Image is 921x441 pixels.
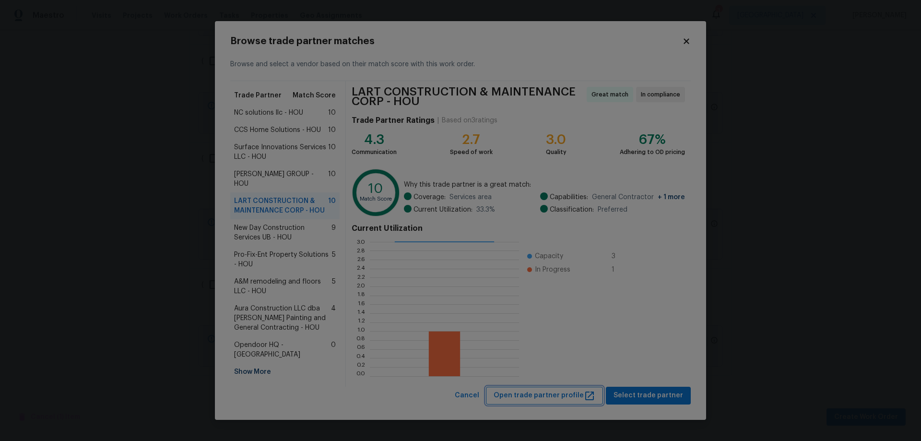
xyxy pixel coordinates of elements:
[328,125,336,135] span: 10
[435,116,442,125] div: |
[234,108,303,118] span: NC solutions llc - HOU
[230,48,691,81] div: Browse and select a vendor based on their match score with this work order.
[352,135,397,144] div: 4.3
[357,293,365,298] text: 1.8
[352,116,435,125] h4: Trade Partner Ratings
[234,196,328,215] span: LART CONSTRUCTION & MAINTENANCE CORP - HOU
[356,239,365,245] text: 3.0
[356,248,365,254] text: 2.8
[641,90,684,99] span: In compliance
[331,304,336,333] span: 4
[658,194,685,201] span: + 1 more
[357,329,365,334] text: 1.0
[331,340,336,359] span: 0
[592,192,685,202] span: General Contractor
[293,91,336,100] span: Match Score
[356,346,365,352] text: 0.6
[332,277,336,296] span: 5
[535,251,563,261] span: Capacity
[451,387,483,405] button: Cancel
[606,387,691,405] button: Select trade partner
[357,257,365,262] text: 2.6
[230,363,340,381] div: Show More
[449,192,492,202] span: Services area
[328,143,336,162] span: 10
[356,284,365,289] text: 2.0
[535,265,570,274] span: In Progress
[357,310,365,316] text: 1.4
[550,205,594,215] span: Classification:
[234,91,282,100] span: Trade Partner
[550,192,588,202] span: Capabilities:
[234,340,331,359] span: Opendoor HQ - [GEOGRAPHIC_DATA]
[356,364,365,370] text: 0.2
[358,320,365,325] text: 1.2
[591,90,632,99] span: Great match
[546,147,567,157] div: Quality
[494,390,595,402] span: Open trade partner profile
[328,108,336,118] span: 10
[442,116,497,125] div: Based on 3 ratings
[356,373,365,379] text: 0.0
[234,250,332,269] span: Pro-Fix-Ent Property Solutions - HOU
[614,390,683,402] span: Select trade partner
[352,147,397,157] div: Communication
[450,135,493,144] div: 2.7
[476,205,495,215] span: 33.3 %
[234,125,321,135] span: CCS Home Solutions - HOU
[358,302,365,308] text: 1.6
[357,275,365,281] text: 2.2
[234,304,331,333] span: Aura Construction LLC dba [PERSON_NAME] Painting and General Contracting - HOU
[234,277,332,296] span: A&M remodeling and floors LLC - HOU
[234,223,331,242] span: New Day Construction Services UB - HOU
[404,180,685,190] span: Why this trade partner is a great match:
[486,387,603,405] button: Open trade partner profile
[328,196,336,215] span: 10
[598,205,627,215] span: Preferred
[620,147,685,157] div: Adhering to OD pricing
[360,197,392,202] text: Match Score
[612,265,627,274] span: 1
[450,147,493,157] div: Speed of work
[612,251,627,261] span: 3
[352,87,584,106] span: LART CONSTRUCTION & MAINTENANCE CORP - HOU
[455,390,479,402] span: Cancel
[413,205,472,215] span: Current Utilization:
[331,223,336,242] span: 9
[368,182,383,195] text: 10
[356,356,365,361] text: 0.4
[234,143,328,162] span: Surface Innovations Services LLC - HOU
[332,250,336,269] span: 5
[546,135,567,144] div: 3.0
[234,169,328,189] span: [PERSON_NAME] GROUP - HOU
[620,135,685,144] div: 67%
[356,266,365,272] text: 2.4
[352,224,685,233] h4: Current Utilization
[328,169,336,189] span: 10
[230,36,682,46] h2: Browse trade partner matches
[356,337,365,343] text: 0.8
[413,192,446,202] span: Coverage:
